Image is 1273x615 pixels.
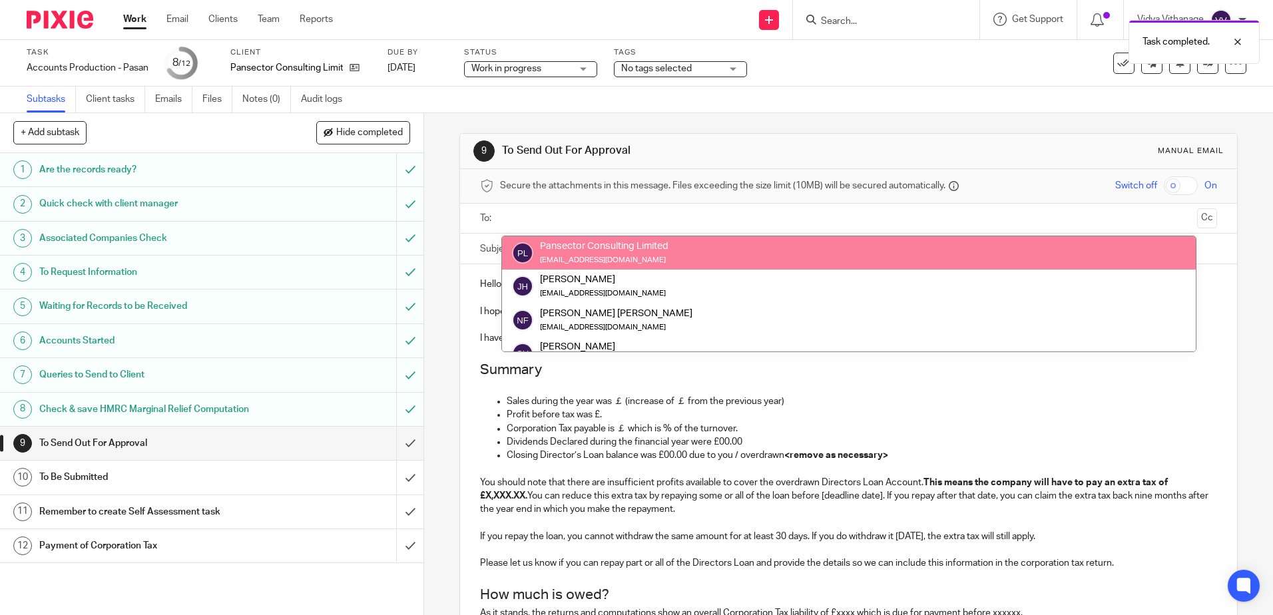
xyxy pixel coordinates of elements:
label: Due by [387,47,447,58]
span: On [1204,179,1217,192]
div: 2 [13,195,32,214]
div: 4 [13,263,32,282]
h2: How much is owed? [480,584,1216,606]
small: [EMAIL_ADDRESS][DOMAIN_NAME] [540,290,666,297]
button: Hide completed [316,121,410,144]
img: svg%3E [512,276,533,297]
div: [PERSON_NAME] [PERSON_NAME] [540,306,692,319]
small: [EMAIL_ADDRESS][DOMAIN_NAME] [540,256,666,264]
span: [DATE] [387,63,415,73]
h1: Are the records ready? [39,160,268,180]
button: + Add subtask [13,121,87,144]
div: 8 [13,400,32,419]
h1: To Send Out For Approval [39,433,268,453]
h1: Queries to Send to Client [39,365,268,385]
p: Profit before tax was £. [507,408,1216,421]
div: 5 [13,298,32,316]
a: Emails [155,87,192,112]
span: Work in progress [471,64,541,73]
a: Subtasks [27,87,76,112]
h1: Associated Companies Check [39,228,268,248]
p: I have now completed work on your Company's Accounts, CT600 Tax Returns and Corporation Tax Compu... [480,331,1216,345]
p: Pansector Consulting Limited [230,61,343,75]
label: Client [230,47,371,58]
a: Reports [300,13,333,26]
h1: Payment of Corporation Tax [39,536,268,556]
p: Dividends Declared during the financial year were £00.00 [507,435,1216,449]
h1: To Request Information [39,262,268,282]
label: Tags [614,47,747,58]
h1: Quick check with client manager [39,194,268,214]
h1: Accounts Started [39,331,268,351]
small: /12 [178,60,190,67]
p: Sales during the year was ￡ (increase of ￡ from the previous year) [507,395,1216,408]
img: svg%3E [512,309,533,331]
label: Status [464,47,597,58]
p: If you repay the loan, you cannot withdraw the same amount for at least 30 days. If you do withdr... [480,530,1216,543]
p: You should note that there are insufficient profits available to cover the overdrawn Directors Lo... [480,476,1216,516]
img: svg%3E [1210,9,1232,31]
div: Manual email [1158,146,1224,156]
a: Client tasks [86,87,145,112]
div: [PERSON_NAME] [540,273,666,286]
div: Pansector Consulting Limited [540,240,668,253]
div: 6 [13,331,32,350]
small: [EMAIL_ADDRESS][DOMAIN_NAME] [540,323,666,331]
span: Hide completed [336,128,403,138]
p: Task completed. [1143,35,1210,49]
p: Corporation Tax payable is ￡ which is % of the turnover. [507,422,1216,435]
h1: Remember to create Self Assessment task [39,502,268,522]
div: 8 [172,55,190,71]
label: Subject: [480,242,515,256]
h2: Summary [480,359,1216,381]
span: Secure the attachments in this message. Files exceeding the size limit (10MB) will be secured aut... [500,179,945,192]
h1: To Send Out For Approval [502,144,877,158]
p: Please let us know if you can repay part or all of the Directors Loan and provide the details so ... [480,556,1216,570]
span: No tags selected [621,64,692,73]
div: 3 [13,229,32,248]
img: svg%3E [512,242,533,264]
div: [PERSON_NAME] [540,340,726,353]
p: Closing Director’s Loan balance was £00.00 due to you / overdrawn [507,449,1216,462]
div: 9 [13,434,32,453]
div: 11 [13,503,32,521]
div: 10 [13,468,32,487]
h1: To Be Submitted [39,467,268,487]
img: svg%3E [512,343,533,364]
img: Pixie [27,11,93,29]
div: 1 [13,160,32,179]
button: Cc [1197,208,1217,228]
a: Files [202,87,232,112]
a: Work [123,13,146,26]
p: Hello [[Contact: Greeting]], [480,278,1216,291]
div: 12 [13,536,32,555]
label: To: [480,212,495,225]
strong: <remove as necessary> [784,451,888,460]
label: Task [27,47,148,58]
div: Accounts Production - Pasan [27,61,148,75]
a: Audit logs [301,87,352,112]
h1: Waiting for Records to be Received [39,296,268,316]
p: I hope you are well. [480,305,1216,318]
a: Clients [208,13,238,26]
a: Email [166,13,188,26]
span: Switch off [1115,179,1157,192]
a: Notes (0) [242,87,291,112]
h1: Check & save HMRC Marginal Relief Computation [39,399,268,419]
div: 9 [473,140,495,162]
a: Team [258,13,280,26]
div: 7 [13,365,32,384]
